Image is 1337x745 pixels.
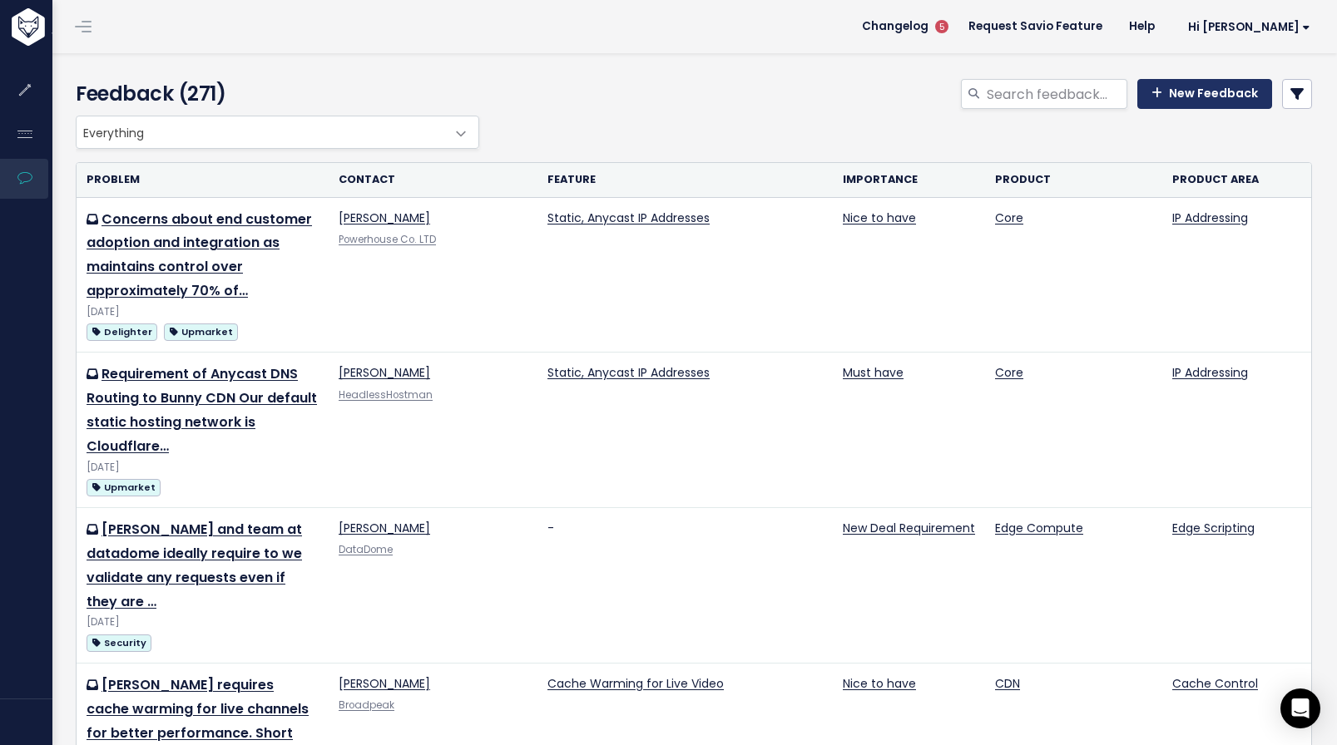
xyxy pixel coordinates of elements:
[339,520,430,536] a: [PERSON_NAME]
[1172,520,1255,536] a: Edge Scripting
[1280,688,1320,728] div: Open Intercom Messenger
[87,210,312,300] a: Concerns about end customer adoption and integration as maintains control over approximately 70% of…
[995,364,1023,381] a: Core
[1116,14,1168,39] a: Help
[339,543,393,556] a: DataDome
[1172,364,1248,381] a: IP Addressing
[164,323,238,341] span: Upmarket
[843,210,916,226] a: Nice to have
[87,321,157,342] a: Delighter
[87,479,161,496] span: Upmarket
[1172,675,1258,692] a: Cache Control
[935,20,948,33] span: 5
[547,210,710,226] a: Static, Anycast IP Addresses
[87,520,302,610] a: [PERSON_NAME] and team at datadome ideally require to we validate any requests even if they are …
[985,79,1127,109] input: Search feedback...
[87,634,151,652] span: Security
[7,8,136,46] img: logo-white.9d6f32f41409.svg
[537,508,833,664] td: -
[547,364,710,381] a: Static, Anycast IP Addresses
[339,698,394,712] a: Broadpeak
[843,364,904,381] a: Must have
[1162,163,1311,197] th: Product Area
[1168,14,1324,40] a: Hi [PERSON_NAME]
[843,675,916,692] a: Nice to have
[87,614,319,631] div: [DATE]
[985,163,1162,197] th: Product
[843,520,975,536] a: New Deal Requirement
[87,476,161,497] a: Upmarket
[862,21,928,32] span: Changelog
[329,163,537,197] th: Contact
[87,323,157,341] span: Delighter
[77,116,445,148] span: Everything
[87,632,151,653] a: Security
[339,233,436,246] a: Powerhouse Co. LTD
[87,459,319,476] div: [DATE]
[87,303,319,321] div: [DATE]
[547,675,724,692] a: Cache Warming for Live Video
[76,79,472,109] h4: Feedback (271)
[339,388,433,402] a: HeadlessHostman
[537,163,833,197] th: Feature
[833,163,985,197] th: Importance
[87,364,317,455] a: Requirement of Anycast DNS Routing to Bunny CDN Our default static hosting network is Cloudflare…
[995,210,1023,226] a: Core
[77,163,329,197] th: Problem
[76,116,479,149] span: Everything
[339,210,430,226] a: [PERSON_NAME]
[1137,79,1272,109] a: New Feedback
[995,675,1020,692] a: CDN
[339,364,430,381] a: [PERSON_NAME]
[1172,210,1248,226] a: IP Addressing
[1188,21,1310,33] span: Hi [PERSON_NAME]
[164,321,238,342] a: Upmarket
[339,675,430,692] a: [PERSON_NAME]
[955,14,1116,39] a: Request Savio Feature
[995,520,1083,536] a: Edge Compute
